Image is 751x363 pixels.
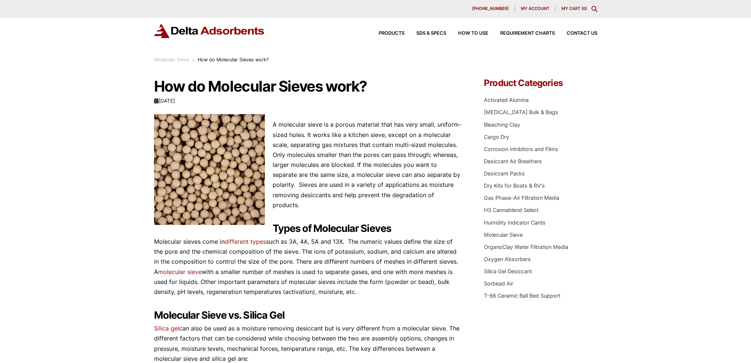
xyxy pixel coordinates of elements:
a: Desiccant Packs [484,170,525,177]
span: SDS & SPECS [416,31,446,36]
a: Molecular Sieve [154,57,189,62]
h1: How do Molecular Sieves work? [154,79,462,94]
a: Humidity Indicator Cards [484,219,546,226]
a: [PHONE_NUMBER] [466,6,515,12]
a: Products [367,31,404,36]
a: OrganoClay Water Filtration Media [484,244,568,250]
a: Desiccant Air Breathers [484,158,542,164]
div: Toggle Modal Content [591,6,597,12]
time: [DATE] [154,98,175,104]
span: Contact Us [567,31,597,36]
p: Molecular sieves come in such as 3A, 4A, 5A and 13X. The numeric values define the size of the po... [154,237,462,297]
h4: Product Categories [484,79,597,88]
a: SDS & SPECS [404,31,446,36]
a: Oxygen Absorbers [484,256,531,262]
a: Dry Kits for Boats & RV's [484,182,545,189]
span: How do Molecular Sieves work? [198,57,269,62]
span: Products [379,31,404,36]
a: Requirement Charts [488,31,555,36]
a: My Cart (0) [561,6,587,11]
a: T-86 Ceramic Ball Bed Support [484,292,560,299]
a: molecular sieve [158,268,202,275]
a: Silica Gel Desiccant [484,268,532,274]
a: Sorbead Air [484,280,513,287]
a: [MEDICAL_DATA] Bulk & Bags [484,109,558,115]
span: 0 [583,6,586,11]
a: HS Cannablend Select [484,207,539,213]
a: Molecular Sieve [484,232,523,238]
a: My account [515,6,556,12]
h2: Types of Molecular Sieves [154,223,462,235]
a: Bleaching Clay [484,121,520,128]
span: My account [521,7,549,11]
p: A molecular sieve is a porous material that has very small, uniform-sized holes. It works like a ... [154,120,462,210]
a: Contact Us [555,31,597,36]
a: Corrosion Inhibitors and Films [484,146,558,152]
a: Activated Alumina [484,97,529,103]
span: : [192,57,194,62]
a: How to Use [446,31,488,36]
a: Gas Phase-Air Filtration Media [484,195,559,201]
span: [PHONE_NUMBER] [472,7,509,11]
span: How to Use [458,31,488,36]
a: Silica gel [154,325,179,332]
a: different types [225,238,266,245]
a: Cargo Dry [484,134,509,140]
img: Molecular Sieve [154,114,265,225]
img: Delta Adsorbents [154,24,265,38]
h2: Molecular Sieve vs. Silica Gel [154,309,462,322]
span: Requirement Charts [500,31,555,36]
